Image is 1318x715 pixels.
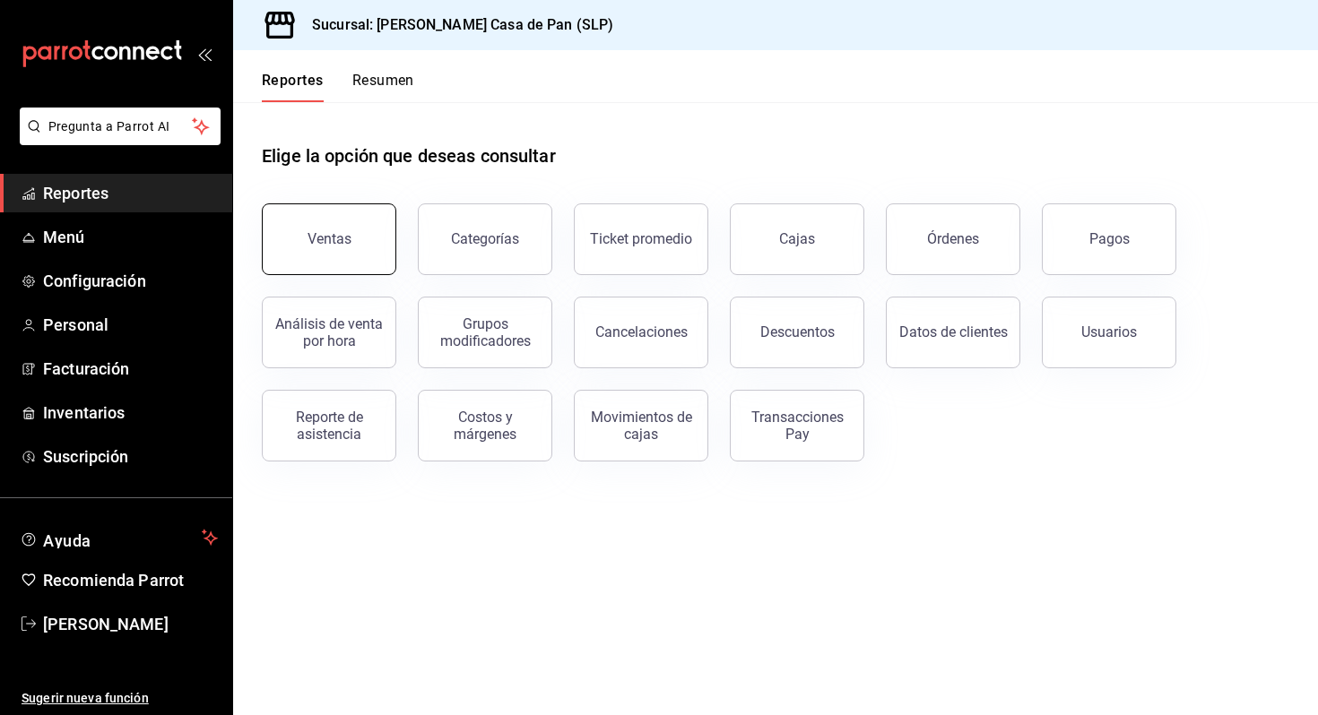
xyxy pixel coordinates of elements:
[262,72,414,102] div: navigation tabs
[352,72,414,102] button: Resumen
[273,315,385,349] div: Análisis de venta por hora
[43,181,218,205] span: Reportes
[574,297,708,368] button: Cancelaciones
[43,269,218,293] span: Configuración
[43,568,218,592] span: Recomienda Parrot
[899,323,1008,340] div: Datos de clientes
[1081,323,1137,340] div: Usuarios
[418,297,552,368] button: Grupos modificadores
[262,390,396,461] button: Reporte de asistencia
[43,401,218,425] span: Inventarios
[262,72,324,102] button: Reportes
[779,228,816,250] div: Cajas
[741,409,853,443] div: Transacciones Pay
[730,390,864,461] button: Transacciones Pay
[574,203,708,275] button: Ticket promedio
[262,142,556,169] h1: Elige la opción que deseas consultar
[730,297,864,368] button: Descuentos
[43,225,218,249] span: Menú
[308,230,351,247] div: Ventas
[886,297,1020,368] button: Datos de clientes
[574,390,708,461] button: Movimientos de cajas
[43,444,218,469] span: Suscripción
[927,230,979,247] div: Órdenes
[590,230,692,247] div: Ticket promedio
[262,203,396,275] button: Ventas
[585,409,697,443] div: Movimientos de cajas
[760,323,835,340] div: Descuentos
[43,313,218,337] span: Personal
[43,612,218,636] span: [PERSON_NAME]
[22,689,218,708] span: Sugerir nueva función
[451,230,519,247] div: Categorías
[595,323,688,340] div: Cancelaciones
[13,130,221,149] a: Pregunta a Parrot AI
[886,203,1020,275] button: Órdenes
[1042,297,1176,368] button: Usuarios
[43,527,195,548] span: Ayuda
[730,203,864,275] a: Cajas
[429,315,541,349] div: Grupos modificadores
[20,108,221,145] button: Pregunta a Parrot AI
[43,357,218,381] span: Facturación
[429,409,541,443] div: Costos y márgenes
[1042,203,1176,275] button: Pagos
[418,203,552,275] button: Categorías
[1089,230,1130,247] div: Pagos
[298,14,613,36] h3: Sucursal: [PERSON_NAME] Casa de Pan (SLP)
[273,409,385,443] div: Reporte de asistencia
[48,117,193,136] span: Pregunta a Parrot AI
[262,297,396,368] button: Análisis de venta por hora
[197,47,212,61] button: open_drawer_menu
[418,390,552,461] button: Costos y márgenes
